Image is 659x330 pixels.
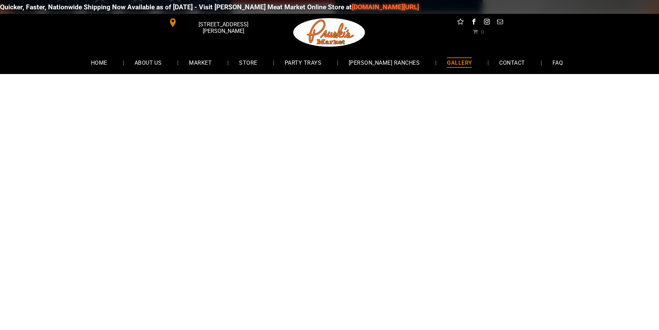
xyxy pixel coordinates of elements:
a: FAQ [542,53,573,72]
span: 0 [481,29,484,34]
a: [STREET_ADDRESS][PERSON_NAME] [164,17,269,28]
a: instagram [482,17,491,28]
img: Pruski-s+Market+HQ+Logo2-1920w.png [292,14,367,51]
a: ABOUT US [124,53,172,72]
a: HOME [81,53,118,72]
a: CONTACT [489,53,535,72]
a: email [495,17,504,28]
a: PARTY TRAYS [274,53,332,72]
span: [STREET_ADDRESS][PERSON_NAME] [179,18,268,38]
a: facebook [469,17,478,28]
a: Social network [456,17,465,28]
a: [PERSON_NAME] RANCHES [338,53,430,72]
a: MARKET [179,53,222,72]
a: GALLERY [437,53,482,72]
a: STORE [229,53,267,72]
